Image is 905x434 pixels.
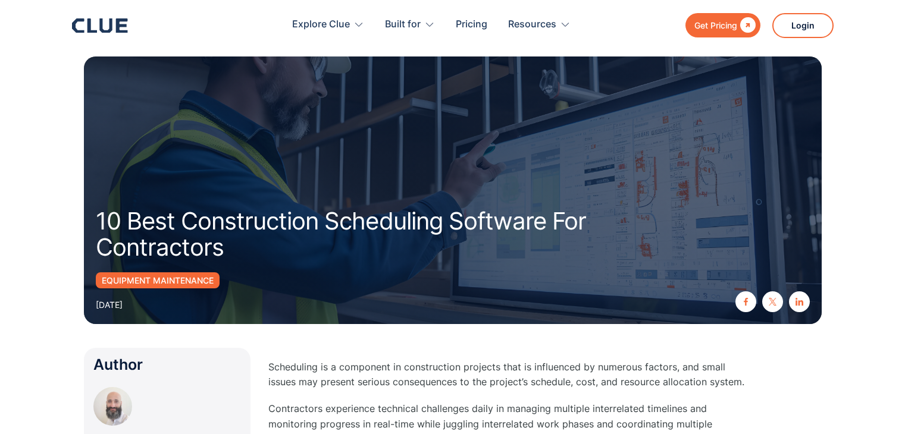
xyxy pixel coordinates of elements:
h1: 10 Best Construction Scheduling Software For Contractors [96,208,596,260]
div: Resources [508,6,556,43]
div: [DATE] [96,297,123,312]
a: Login [772,13,834,38]
div:  [737,18,756,33]
div: Explore Clue [292,6,350,43]
img: twitter X icon [769,298,776,306]
a: Get Pricing [685,13,760,37]
a: Equipment Maintenance [96,272,220,288]
img: linkedin icon [796,298,803,306]
a: Pricing [456,6,487,43]
img: facebook icon [742,298,750,306]
p: Scheduling is a component in construction projects that is influenced by numerous factors, and sm... [268,360,744,389]
img: Oded Ran [93,387,132,426]
div: Author [93,357,241,372]
div: Get Pricing [694,18,737,33]
div: Built for [385,6,421,43]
